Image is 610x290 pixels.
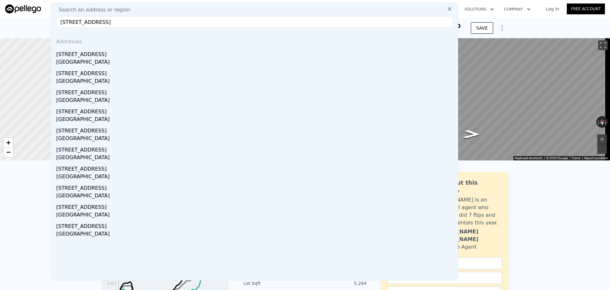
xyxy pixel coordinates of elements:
button: Keyboard shortcuts [515,156,542,160]
input: Enter an address, city, region, neighborhood or zip code [56,16,453,28]
a: Log In [538,6,567,12]
div: [STREET_ADDRESS] [56,163,455,173]
a: Report a problem [584,156,608,160]
button: Solutions [459,4,499,15]
button: SAVE [471,22,493,34]
button: Show Options [496,22,508,34]
div: 5,264 [305,280,367,286]
button: Company [499,4,536,15]
button: Reset the view [599,116,605,128]
div: [GEOGRAPHIC_DATA] [56,96,455,105]
tspan: $401 [107,281,117,286]
a: Zoom in [3,138,13,147]
div: [GEOGRAPHIC_DATA] [56,58,455,67]
img: Pellego [5,4,41,13]
div: [PERSON_NAME] is an active local agent who personally did 7 flips and bought 3 rentals this year. [431,196,502,227]
div: [GEOGRAPHIC_DATA] [56,211,455,220]
div: [STREET_ADDRESS] [56,144,455,154]
a: Zoom out [3,147,13,157]
span: − [6,148,10,156]
div: [STREET_ADDRESS] [56,201,455,211]
div: [STREET_ADDRESS] [56,220,455,230]
path: Go East, Corbin Ave [456,128,488,141]
div: [PERSON_NAME] [PERSON_NAME] [431,228,502,243]
div: [GEOGRAPHIC_DATA] [56,135,455,144]
div: [GEOGRAPHIC_DATA] [56,173,455,182]
button: Rotate counterclockwise [596,116,600,128]
div: [STREET_ADDRESS] [56,124,455,135]
button: Rotate clockwise [605,116,608,128]
span: © 2025 Google [546,156,568,160]
div: [STREET_ADDRESS] [56,48,455,58]
button: Toggle fullscreen view [598,40,608,50]
span: + [6,138,10,146]
div: [GEOGRAPHIC_DATA] [56,192,455,201]
div: [GEOGRAPHIC_DATA] [56,154,455,163]
div: Ask about this property [431,178,502,196]
span: Search an address or region [54,6,130,14]
div: [STREET_ADDRESS] [56,67,455,77]
div: [STREET_ADDRESS] [56,86,455,96]
div: [GEOGRAPHIC_DATA] [56,77,455,86]
div: [STREET_ADDRESS] [56,182,455,192]
div: [GEOGRAPHIC_DATA] [56,116,455,124]
a: Free Account [567,4,605,14]
div: [GEOGRAPHIC_DATA] [56,230,455,239]
div: Addresses [54,33,455,48]
button: Zoom in [597,134,607,144]
div: [STREET_ADDRESS] [56,105,455,116]
button: Zoom out [597,144,607,154]
div: Lot Sqft [243,280,305,286]
a: Terms [572,156,580,160]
